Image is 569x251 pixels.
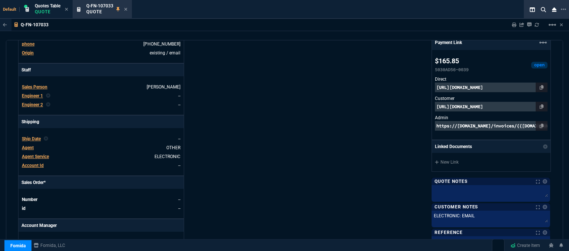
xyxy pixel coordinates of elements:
[21,162,181,169] tr: undefined
[435,76,548,83] p: Direct
[22,102,43,107] span: Engineer 2
[154,154,180,159] a: ELECTRONIC
[46,101,50,108] nx-icon: Clear selected rep
[435,56,469,66] p: $165.85
[3,7,20,12] span: Default
[147,84,180,90] a: [PERSON_NAME]
[21,49,181,57] tr: undefined
[178,163,180,168] a: --
[3,22,7,27] nx-icon: Back to Table
[44,135,48,142] nx-icon: Clear selected rep
[35,3,60,9] span: Quotes Table
[22,50,34,56] a: Origin
[86,3,113,9] span: Q-FN-107033
[22,93,43,98] span: Engineer 1
[21,153,181,160] tr: undefined
[435,121,548,131] p: https://[DOMAIN_NAME]/invoices/{{[DOMAIN_NAME]}}
[178,93,180,98] a: --
[539,38,548,47] mat-icon: Example home icon
[21,92,181,100] tr: undefined
[19,116,184,128] p: Shipping
[178,102,180,107] a: --
[21,101,181,108] tr: undefined
[22,197,37,202] span: Number
[435,83,548,92] p: [URL][DOMAIN_NAME]
[548,20,557,29] mat-icon: Example home icon
[435,159,548,165] a: New Link
[150,50,180,56] span: existing / email
[560,22,563,28] a: Hide Workbench
[561,6,566,13] nx-icon: Open New Tab
[531,62,548,68] div: open
[22,136,41,141] span: Ship Date
[19,219,184,232] p: Account Manager
[22,154,49,159] span: Agent Service
[19,64,184,76] p: Staff
[22,41,34,47] span: phone
[435,95,548,102] p: Customer
[178,136,180,141] span: --
[31,242,67,249] a: msbcCompanyName
[21,40,181,48] tr: 8123450479
[21,22,49,28] p: Q-FN-107033
[46,93,50,99] nx-icon: Clear selected rep
[166,145,180,150] a: OTHER
[124,7,127,13] nx-icon: Close Tab
[22,163,44,168] span: Account Id
[435,204,478,210] p: Customer Notes
[435,39,462,46] p: Payment Link
[22,84,47,90] span: Sales Person
[538,5,549,14] nx-icon: Search
[435,143,472,150] p: Linked Documents
[21,83,181,91] tr: undefined
[435,178,467,184] p: Quote Notes
[22,206,26,211] span: id
[19,176,184,189] p: Sales Order*
[35,9,60,15] p: Quote
[435,66,469,73] p: 5030AD56-0039
[21,196,181,203] tr: undefined
[21,135,181,143] tr: undefined
[21,205,181,212] tr: undefined
[549,5,559,14] nx-icon: Close Workbench
[508,240,543,251] a: Create Item
[435,230,463,235] p: Reference
[178,206,180,211] a: --
[21,144,181,151] tr: undefined
[143,41,180,47] a: 8123450479
[527,5,538,14] nx-icon: Split Panels
[435,114,548,121] p: Admin
[22,145,34,150] span: Agent
[21,239,181,246] tr: undefined
[65,7,68,13] nx-icon: Close Tab
[435,102,548,111] p: [URL][DOMAIN_NAME]
[178,197,180,202] a: --
[86,9,113,15] p: Quote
